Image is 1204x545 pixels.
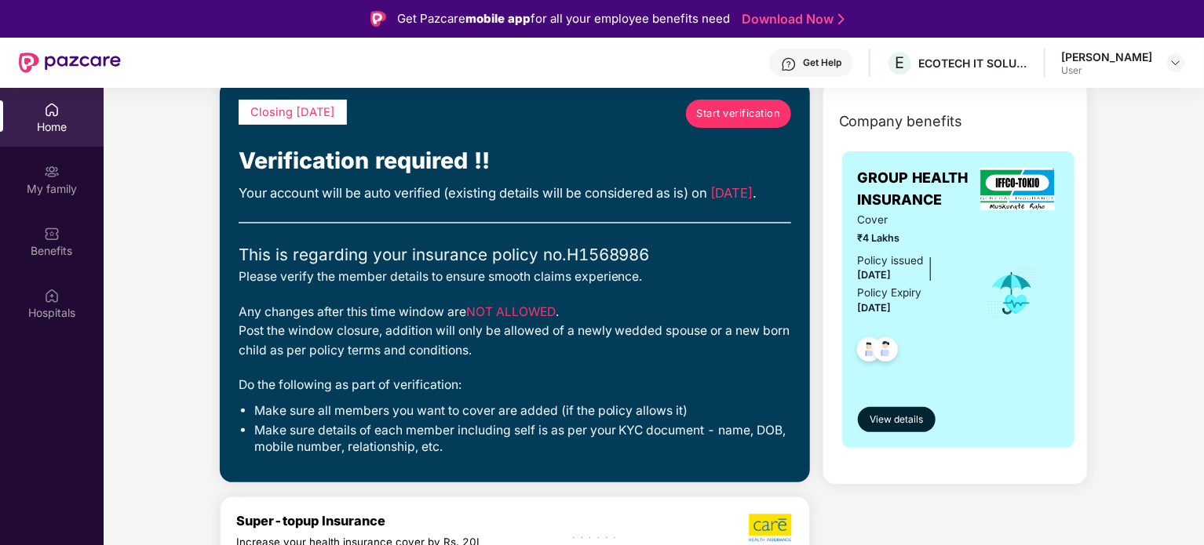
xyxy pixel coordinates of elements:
div: ECOTECH IT SOLUTIONS PRIVATE LIMITED [918,56,1028,71]
div: Super-topup Insurance [236,513,561,529]
img: b5dec4f62d2307b9de63beb79f102df3.png [749,513,794,543]
div: This is regarding your insurance policy no. H1568986 [239,242,791,267]
img: svg+xml;base64,PHN2ZyB4bWxucz0iaHR0cDovL3d3dy53My5vcmcvMjAwMC9zdmciIHdpZHRoPSI0OC45NDMiIGhlaWdodD... [867,332,905,371]
span: View details [870,412,923,427]
span: Start verification [696,106,780,122]
img: svg+xml;base64,PHN2ZyBpZD0iQmVuZWZpdHMiIHhtbG5zPSJodHRwOi8vd3d3LnczLm9yZy8yMDAwL3N2ZyIgd2lkdGg9Ij... [44,226,60,242]
img: insurerLogo [980,168,1056,210]
div: Do the following as part of verification: [239,376,791,395]
button: View details [858,407,936,432]
img: Stroke [838,11,845,27]
strong: mobile app [465,11,531,26]
div: Your account will be auto verified (existing details will be considered as is) on . [239,183,791,203]
span: NOT ALLOWED [466,304,556,319]
a: Start verification [686,100,791,128]
img: svg+xml;base64,PHN2ZyB4bWxucz0iaHR0cDovL3d3dy53My5vcmcvMjAwMC9zdmciIHdpZHRoPSI0OC45NDMiIGhlaWdodD... [850,332,888,371]
div: Any changes after this time window are . Post the window closure, addition will only be allowed o... [239,303,791,361]
img: icon [987,267,1038,319]
span: Company benefits [839,111,963,133]
span: Closing [DATE] [250,105,335,119]
div: Policy Expiry [858,285,922,301]
div: Policy issued [858,253,924,269]
img: svg+xml;base64,PHN2ZyBpZD0iSG9tZSIgeG1sbnM9Imh0dHA6Ly93d3cudzMub3JnLzIwMDAvc3ZnIiB3aWR0aD0iMjAiIG... [44,102,60,118]
img: New Pazcare Logo [19,53,121,73]
img: svg+xml;base64,PHN2ZyBpZD0iSGVscC0zMngzMiIgeG1sbnM9Imh0dHA6Ly93d3cudzMub3JnLzIwMDAvc3ZnIiB3aWR0aD... [781,56,797,72]
span: [DATE] [711,185,753,201]
div: Verification required !! [239,144,791,179]
div: [PERSON_NAME] [1061,49,1152,64]
span: [DATE] [858,302,892,314]
img: svg+xml;base64,PHN2ZyBpZD0iRHJvcGRvd24tMzJ4MzIiIHhtbG5zPSJodHRwOi8vd3d3LnczLm9yZy8yMDAwL3N2ZyIgd2... [1169,56,1182,69]
span: GROUP HEALTH INSURANCE [858,167,976,212]
li: Make sure all members you want to cover are added (if the policy allows it) [254,403,791,420]
div: Get Help [803,56,841,69]
span: Cover [858,212,965,228]
div: Get Pazcare for all your employee benefits need [397,9,730,28]
li: Make sure details of each member including self is as per your KYC document - name, DOB, mobile n... [254,423,791,456]
span: [DATE] [858,269,892,281]
div: User [1061,64,1152,77]
span: ₹4 Lakhs [858,231,965,246]
img: svg+xml;base64,PHN2ZyBpZD0iSG9zcGl0YWxzIiB4bWxucz0iaHR0cDovL3d3dy53My5vcmcvMjAwMC9zdmciIHdpZHRoPS... [44,288,60,303]
span: E [896,53,905,72]
a: Download Now [742,11,840,27]
div: Please verify the member details to ensure smooth claims experience. [239,267,791,287]
img: svg+xml;base64,PHN2ZyB3aWR0aD0iMjAiIGhlaWdodD0iMjAiIHZpZXdCb3g9IjAgMCAyMCAyMCIgZmlsbD0ibm9uZSIgeG... [44,164,60,180]
img: Logo [370,11,386,27]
